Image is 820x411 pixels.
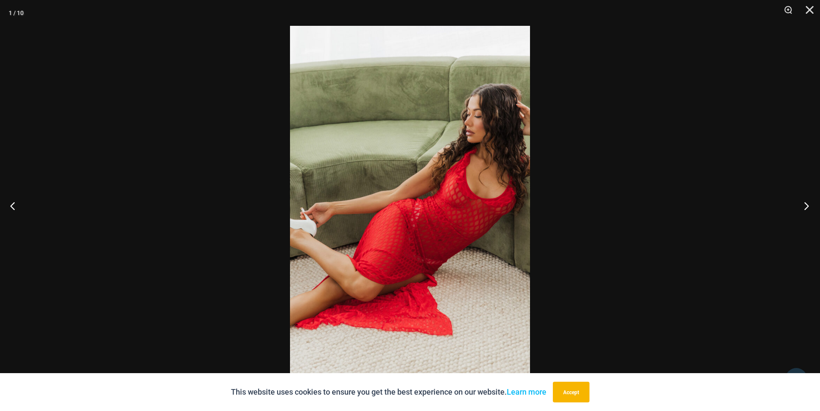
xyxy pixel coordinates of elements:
img: Sometimes Red 587 Dress 10 [290,26,530,385]
a: Learn more [507,387,546,396]
button: Next [788,184,820,227]
p: This website uses cookies to ensure you get the best experience on our website. [231,386,546,399]
div: 1 / 10 [9,6,24,19]
button: Accept [553,382,589,402]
